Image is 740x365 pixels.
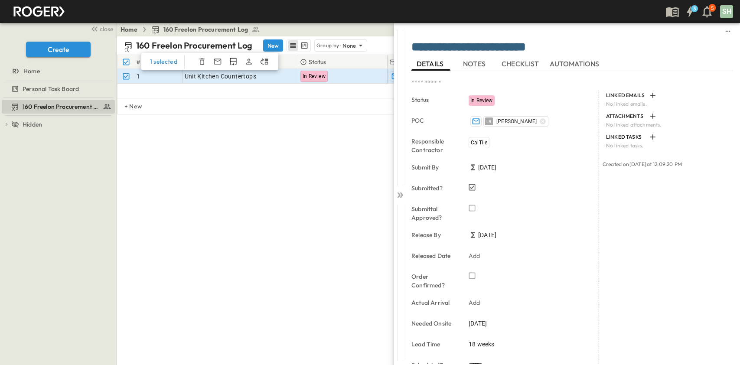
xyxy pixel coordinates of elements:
span: [DATE] [469,319,487,328]
span: close [100,25,113,33]
div: SH [720,5,733,18]
p: Submit By [411,163,456,172]
span: 160 Freelon Procurement Log [163,25,248,34]
span: CalTile [471,140,487,146]
p: POC [411,116,456,125]
p: Submitted? [411,184,456,192]
p: 1 [137,72,139,81]
button: Move To [259,56,270,67]
span: Personal Task Board [23,85,79,93]
p: No linked tasks. [606,142,728,149]
div: # [137,50,140,74]
p: Actual Arrival [411,298,456,307]
h6: 3 [693,5,696,12]
span: AUTOMATIONS [550,60,601,68]
span: 160 Freelon Procurement Log [23,102,99,111]
p: Order Confirmed? [411,272,456,290]
span: Unit Kitchen Countertops [185,72,257,81]
button: sidedrawer-menu [723,26,733,36]
span: In Review [303,73,326,79]
p: Lead Time [411,340,456,349]
p: Needed Onsite [411,319,456,328]
p: Release By [411,231,456,239]
p: No linked attachments. [606,121,728,128]
p: Released Date [411,251,456,260]
a: Home [121,25,137,34]
button: kanban view [299,40,310,51]
button: Duplicate Row(s) [228,56,238,67]
p: 160 Freelon Procurement Log [136,39,253,52]
p: Status [309,58,326,66]
span: NOTES [463,60,487,68]
div: test [2,82,115,96]
p: + New [124,102,130,111]
span: Hidden [23,120,42,129]
p: None [342,41,356,50]
p: 1 selected [150,57,177,66]
button: Assign Owner [244,56,254,67]
span: 18 weeks [469,340,494,349]
nav: breadcrumbs [121,25,265,34]
div: # [135,55,156,69]
span: DETAILS [417,60,445,68]
span: In Review [470,98,493,104]
button: Create [26,42,91,57]
span: [PERSON_NAME] [496,118,537,125]
span: CHECKLIST [502,60,541,68]
span: [DATE] [478,163,496,172]
p: LINKED EMAILS [606,92,646,99]
p: Status [411,95,456,104]
p: 5 [711,5,714,12]
button: New [263,39,283,52]
span: LB [486,121,491,122]
p: ATTACHMENTS [606,113,646,120]
p: LINKED TASKS [606,134,646,140]
span: Created on [DATE] at 12:09:20 PM [603,161,682,167]
p: Group by: [316,41,341,50]
p: Add [469,298,480,307]
p: No linked emails. [606,101,728,108]
p: Responsible Contractor [411,137,456,154]
button: row view [288,40,298,51]
p: Submittal Approved? [411,205,456,222]
p: Add [469,251,480,260]
div: table view [287,39,311,52]
span: Home [23,67,40,75]
div: test [2,100,115,114]
span: [DATE] [478,231,496,239]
